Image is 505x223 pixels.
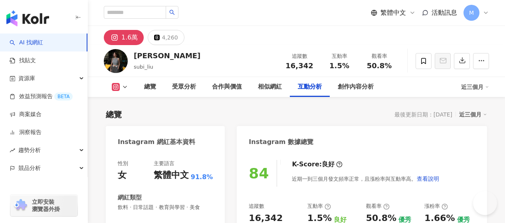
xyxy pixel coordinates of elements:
div: 漲粉率 [424,203,448,210]
img: KOL Avatar [104,49,128,73]
a: searchAI 找網紅 [10,39,43,47]
span: search [169,10,175,15]
a: 商案媒合 [10,111,42,118]
span: 50.8% [367,62,392,70]
div: 主要語言 [154,160,174,167]
div: [PERSON_NAME] [134,51,200,61]
div: 女 [118,169,127,182]
a: 洞察報告 [10,128,42,136]
iframe: Help Scout Beacon - Open [473,191,497,215]
div: 近三個月 [461,81,489,93]
a: 找貼文 [10,57,36,65]
div: 性別 [118,160,128,167]
div: 4,260 [162,32,178,43]
span: 91.8% [191,173,213,182]
span: 1.5% [329,62,349,70]
span: 查看說明 [417,176,439,182]
img: logo [6,10,49,26]
button: 1.6萬 [104,30,144,45]
div: 1.6萬 [121,32,138,43]
a: 效益預測報告BETA [10,93,73,101]
span: M [469,8,474,17]
span: 飲料 · 日常話題 · 教育與學習 · 美食 [118,204,213,211]
div: 相似網紅 [258,82,282,92]
span: rise [10,148,15,153]
div: 近期一到三個月發文頻率正常，且漲粉率與互動率高。 [292,171,440,187]
div: 最後更新日期：[DATE] [394,111,452,118]
span: 活動訊息 [432,9,457,16]
div: 追蹤數 [249,203,264,210]
div: 84 [249,165,269,182]
div: 總覽 [106,109,122,120]
span: 繁體中文 [380,8,406,17]
div: 創作內容分析 [338,82,374,92]
span: 立即安裝 瀏覽器外掛 [32,198,60,213]
button: 4,260 [148,30,184,45]
img: chrome extension [13,199,28,212]
button: 查看說明 [416,171,440,187]
div: 互動率 [307,203,331,210]
div: 觀看率 [364,52,394,60]
div: 近三個月 [459,109,487,120]
div: Instagram 網紅基本資料 [118,138,195,146]
div: 網紅類型 [118,193,142,202]
div: 互動率 [324,52,354,60]
div: 繁體中文 [154,169,189,182]
span: subi_liu [134,64,153,70]
span: 資源庫 [18,69,35,87]
span: 競品分析 [18,159,41,177]
div: 總覽 [144,82,156,92]
div: Instagram 數據總覽 [249,138,313,146]
div: K-Score : [292,160,343,169]
span: 趨勢分析 [18,141,41,159]
div: 受眾分析 [172,82,196,92]
span: 16,342 [285,61,313,70]
div: 觀看率 [366,203,390,210]
div: 合作與價值 [212,82,242,92]
div: 追蹤數 [284,52,315,60]
div: 互動分析 [298,82,322,92]
div: 良好 [322,160,335,169]
a: chrome extension立即安裝 瀏覽器外掛 [10,195,77,216]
